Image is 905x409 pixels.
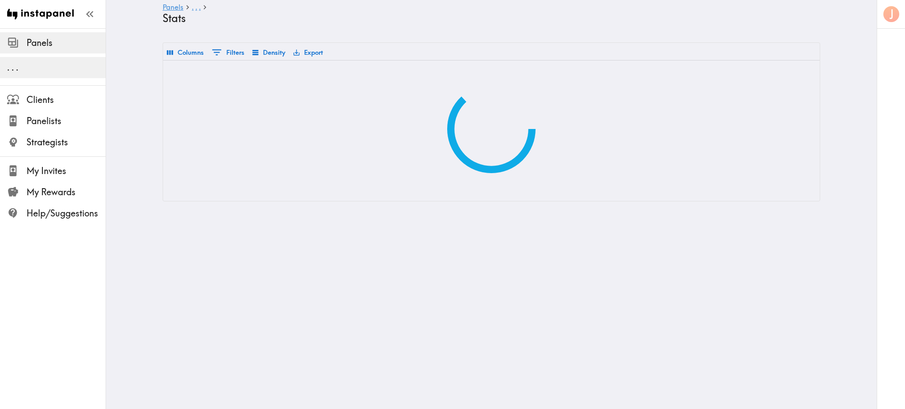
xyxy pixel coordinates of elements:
[27,37,106,49] span: Panels
[199,3,201,11] span: .
[7,62,10,73] span: .
[192,4,201,12] a: ...
[27,207,106,220] span: Help/Suggestions
[11,62,14,73] span: .
[209,45,247,60] button: Show filters
[27,136,106,148] span: Strategists
[192,3,194,11] span: .
[163,12,813,25] h4: Stats
[882,5,900,23] button: J
[16,62,19,73] span: .
[291,45,325,60] button: Export
[27,186,106,198] span: My Rewards
[195,3,197,11] span: .
[27,94,106,106] span: Clients
[27,165,106,177] span: My Invites
[165,45,206,60] button: Select columns
[163,4,183,12] a: Panels
[250,45,288,60] button: Density
[27,115,106,127] span: Panelists
[890,7,894,22] span: J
